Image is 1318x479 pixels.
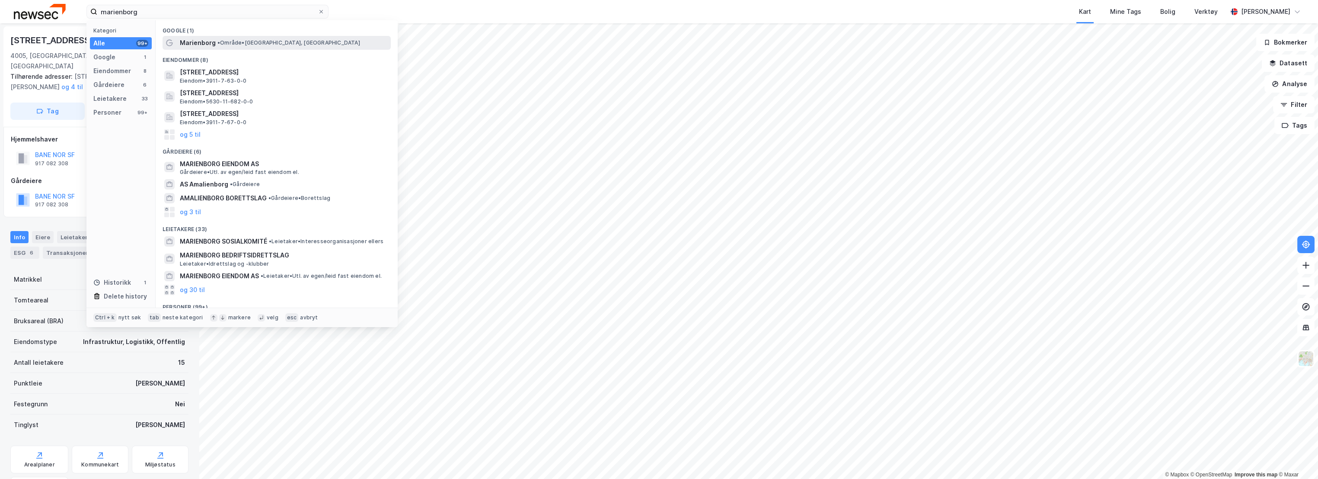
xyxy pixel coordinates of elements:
[104,291,147,302] div: Delete history
[35,201,68,208] div: 917 082 308
[93,313,117,322] div: Ctrl + k
[178,357,185,368] div: 15
[180,67,387,77] span: [STREET_ADDRESS]
[1274,117,1315,134] button: Tags
[93,27,152,34] div: Kategori
[14,4,66,19] img: newsec-logo.f6e21ccffca1b3a03d2d.png
[118,314,141,321] div: nytt søk
[93,38,105,48] div: Alle
[1275,437,1318,479] iframe: Chat Widget
[156,297,398,312] div: Personer (99+)
[228,314,251,321] div: markere
[1256,34,1315,51] button: Bokmerker
[145,461,176,468] div: Miljøstatus
[1194,6,1218,17] div: Verktøy
[1165,472,1189,478] a: Mapbox
[180,236,267,247] span: MARIENBORG SOSIALKOMITÉ
[10,247,39,259] div: ESG
[175,399,185,409] div: Nei
[1235,472,1277,478] a: Improve this map
[285,313,299,322] div: esc
[11,176,188,186] div: Gårdeiere
[230,181,233,187] span: •
[180,250,387,260] span: MARIENBORG BEDRIFTSIDRETTSLAG
[141,95,148,102] div: 33
[14,316,64,326] div: Bruksareal (BRA)
[1110,6,1141,17] div: Mine Tags
[14,378,42,389] div: Punktleie
[81,461,119,468] div: Kommunekart
[1241,6,1290,17] div: [PERSON_NAME]
[180,38,216,48] span: Marienborg
[141,68,148,74] div: 8
[10,51,120,71] div: 4005, [GEOGRAPHIC_DATA], [GEOGRAPHIC_DATA]
[156,141,398,157] div: Gårdeiere (6)
[261,273,263,279] span: •
[269,238,383,245] span: Leietaker • Interesseorganisasjoner ellers
[180,88,387,98] span: [STREET_ADDRESS]
[136,40,148,47] div: 99+
[300,314,318,321] div: avbryt
[93,52,115,62] div: Google
[141,279,148,286] div: 1
[180,260,269,267] span: Leietaker • Idrettslag og -klubber
[135,420,185,430] div: [PERSON_NAME]
[1079,6,1091,17] div: Kart
[14,295,48,305] div: Tomteareal
[93,66,131,76] div: Eiendommer
[24,461,55,468] div: Arealplaner
[267,314,278,321] div: velg
[268,195,330,202] span: Gårdeiere • Borettslag
[14,420,38,430] div: Tinglyst
[180,77,246,84] span: Eiendom • 3911-7-63-0-0
[180,169,299,176] span: Gårdeiere • Utl. av egen/leid fast eiendom el.
[10,73,74,80] span: Tilhørende adresser:
[135,378,185,389] div: [PERSON_NAME]
[97,5,318,18] input: Søk på adresse, matrikkel, gårdeiere, leietakere eller personer
[27,248,36,257] div: 6
[1190,472,1232,478] a: OpenStreetMap
[93,277,131,288] div: Historikk
[156,50,398,65] div: Eiendommer (8)
[14,399,48,409] div: Festegrunn
[180,98,253,105] span: Eiendom • 5630-11-682-0-0
[1262,55,1315,72] button: Datasett
[141,54,148,61] div: 1
[156,219,398,235] div: Leietakere (33)
[180,285,205,295] button: og 30 til
[180,271,259,281] span: MARIENBORG EIENDOM AS
[10,33,95,47] div: [STREET_ADDRESS]
[180,109,387,119] span: [STREET_ADDRESS]
[217,39,360,46] span: Område • [GEOGRAPHIC_DATA], [GEOGRAPHIC_DATA]
[136,109,148,116] div: 99+
[1264,75,1315,93] button: Analyse
[1273,96,1315,113] button: Filter
[32,231,54,243] div: Eiere
[268,195,271,201] span: •
[180,179,228,190] span: AS Amalienborg
[1275,437,1318,479] div: Kontrollprogram for chat
[93,93,127,104] div: Leietakere
[43,247,102,259] div: Transaksjoner
[269,238,271,244] span: •
[10,231,29,243] div: Info
[148,313,161,322] div: tab
[93,80,124,90] div: Gårdeiere
[14,337,57,347] div: Eiendomstype
[83,337,185,347] div: Infrastruktur, Logistikk, Offentlig
[14,357,64,368] div: Antall leietakere
[163,314,203,321] div: neste kategori
[261,273,382,280] span: Leietaker • Utl. av egen/leid fast eiendom el.
[1298,350,1314,367] img: Z
[57,231,105,243] div: Leietakere
[10,103,85,120] button: Tag
[180,159,387,169] span: MARIENBORG EIENDOM AS
[180,207,201,217] button: og 3 til
[230,181,260,188] span: Gårdeiere
[217,39,220,46] span: •
[10,71,182,92] div: [STREET_ADDRESS][PERSON_NAME]
[11,134,188,145] div: Hjemmelshaver
[180,129,201,140] button: og 5 til
[180,193,267,203] span: AMALIENBORG BORETTSLAG
[141,81,148,88] div: 6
